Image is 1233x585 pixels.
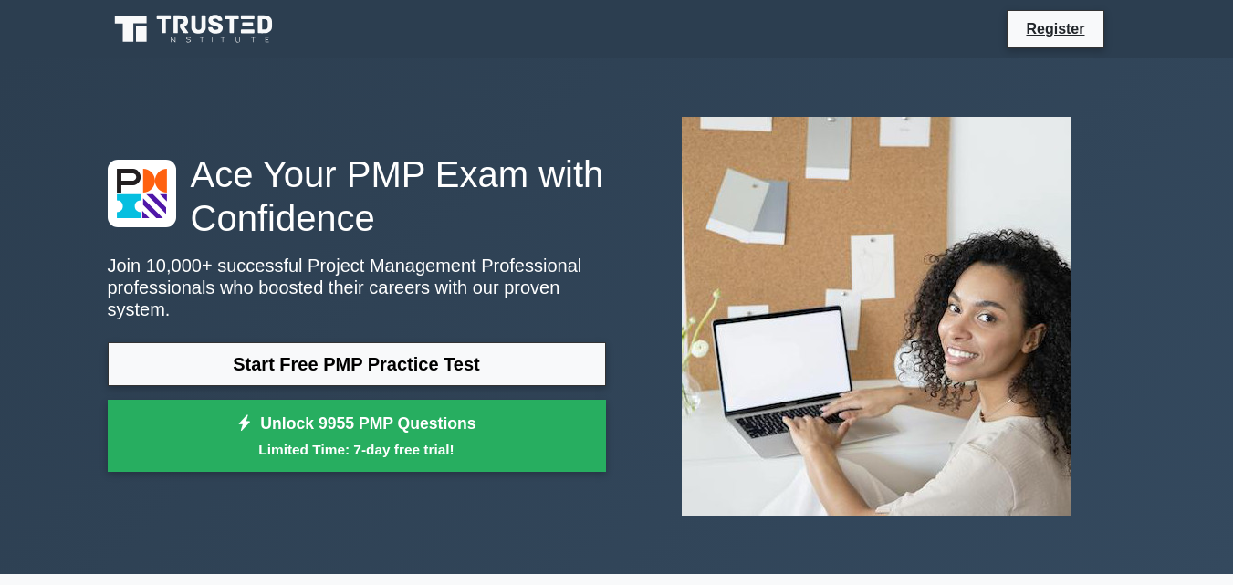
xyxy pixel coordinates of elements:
[108,400,606,473] a: Unlock 9955 PMP QuestionsLimited Time: 7-day free trial!
[108,255,606,320] p: Join 10,000+ successful Project Management Professional professionals who boosted their careers w...
[1015,17,1095,40] a: Register
[108,152,606,240] h1: Ace Your PMP Exam with Confidence
[108,342,606,386] a: Start Free PMP Practice Test
[131,439,583,460] small: Limited Time: 7-day free trial!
